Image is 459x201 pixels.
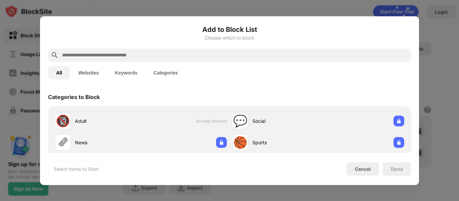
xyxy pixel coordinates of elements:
[48,66,70,79] button: All
[57,136,69,149] div: 🗞
[145,66,186,79] button: Categories
[48,93,100,100] div: Categories to Block
[70,66,107,79] button: Websites
[233,114,247,128] div: 💬
[196,118,227,123] span: Already blocked
[355,166,371,172] div: Cancel
[75,139,141,146] div: News
[107,66,145,79] button: Keywords
[48,24,411,34] h6: Add to Block List
[75,117,141,124] div: Adult
[51,51,59,59] img: search.svg
[48,35,411,40] div: Choose which to block
[54,165,99,172] div: Select Items to Start
[391,166,403,171] div: Done
[233,136,247,149] div: 🏀
[252,139,318,146] div: Sports
[252,117,318,124] div: Social
[56,114,70,128] div: 🔞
